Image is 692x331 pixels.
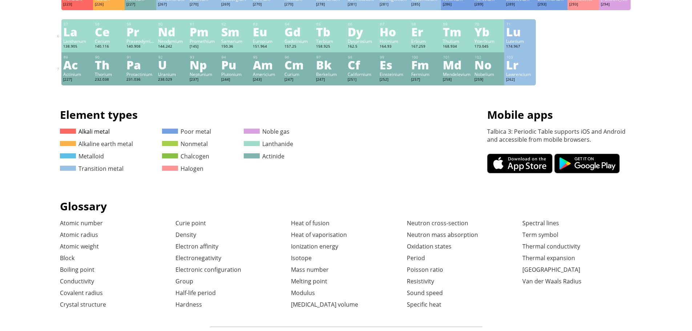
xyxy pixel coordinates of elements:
[222,55,249,60] div: 94
[407,300,441,308] a: Specific heat
[291,289,315,297] a: Modulus
[411,2,439,8] div: [285]
[95,71,123,77] div: Thorium
[407,289,443,297] a: Sound speed
[348,55,376,60] div: 98
[412,55,439,60] div: 100
[407,242,452,250] a: Oxidation states
[407,254,425,262] a: Period
[95,59,123,70] div: Th
[411,59,439,70] div: Fm
[190,59,218,70] div: Np
[316,2,344,8] div: [278]
[285,22,312,27] div: 64
[60,199,632,214] h1: Glossary
[411,44,439,50] div: 167.259
[162,140,208,148] a: Nonmetal
[475,55,502,60] div: 102
[316,38,344,44] div: Terbium
[348,2,376,8] div: [281]
[221,59,249,70] div: Pu
[221,44,249,50] div: 150.36
[443,55,471,60] div: 101
[407,277,434,285] a: Resistivity
[126,38,154,44] div: Praseodymium
[95,77,123,83] div: 232.038
[285,55,312,60] div: 96
[253,26,281,37] div: Eu
[175,289,216,297] a: Half-life period
[95,2,123,8] div: [226]
[63,26,91,37] div: La
[63,44,91,50] div: 138.905
[522,219,559,227] a: Spectral lines
[474,26,502,37] div: Yb
[95,26,123,37] div: Ce
[474,2,502,8] div: [289]
[60,128,110,136] a: Alkali metal
[158,59,186,70] div: U
[348,44,376,50] div: 162.5
[253,22,281,27] div: 63
[63,71,91,77] div: Actinium
[291,300,358,308] a: [MEDICAL_DATA] volume
[316,59,344,70] div: Bk
[443,59,471,70] div: Md
[291,277,327,285] a: Melting point
[244,128,290,136] a: Noble gas
[63,77,91,83] div: [227]
[175,300,202,308] a: Hardness
[127,55,154,60] div: 91
[284,44,312,50] div: 157.25
[411,26,439,37] div: Er
[126,26,154,37] div: Pr
[569,2,597,8] div: [293]
[601,2,629,8] div: [294]
[95,55,123,60] div: 90
[60,152,104,160] a: Metalloid
[60,219,103,227] a: Atomic number
[162,165,203,173] a: Halogen
[348,71,376,77] div: Californium
[175,219,206,227] a: Curie point
[60,165,124,173] a: Transition metal
[126,2,154,8] div: [227]
[175,266,241,274] a: Electronic configuration
[190,38,218,44] div: Promethium
[380,71,408,77] div: Einsteinium
[474,71,502,77] div: Nobelium
[506,38,534,44] div: Lutetium
[190,77,218,83] div: [237]
[60,242,99,250] a: Atomic weight
[443,2,471,8] div: [286]
[126,71,154,77] div: Protactinium
[284,2,312,8] div: [270]
[412,22,439,27] div: 68
[126,44,154,50] div: 140.908
[380,77,408,83] div: [252]
[253,55,281,60] div: 95
[253,38,281,44] div: Europium
[253,2,281,8] div: [270]
[221,77,249,83] div: [244]
[253,77,281,83] div: [243]
[158,38,186,44] div: Neodymium
[407,266,443,274] a: Poisson ratio
[443,44,471,50] div: 168.934
[380,2,408,8] div: [281]
[407,231,478,239] a: Neutron mass absorption
[60,107,293,122] h1: Element types
[95,22,123,27] div: 58
[291,254,312,262] a: Isotope
[474,59,502,70] div: No
[407,219,468,227] a: Neutron cross-section
[443,22,471,27] div: 69
[522,266,580,274] a: [GEOGRAPHIC_DATA]
[284,71,312,77] div: Curium
[158,44,186,50] div: 144.242
[443,77,471,83] div: [258]
[126,59,154,70] div: Pa
[506,44,534,50] div: 174.967
[411,77,439,83] div: [257]
[190,55,218,60] div: 93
